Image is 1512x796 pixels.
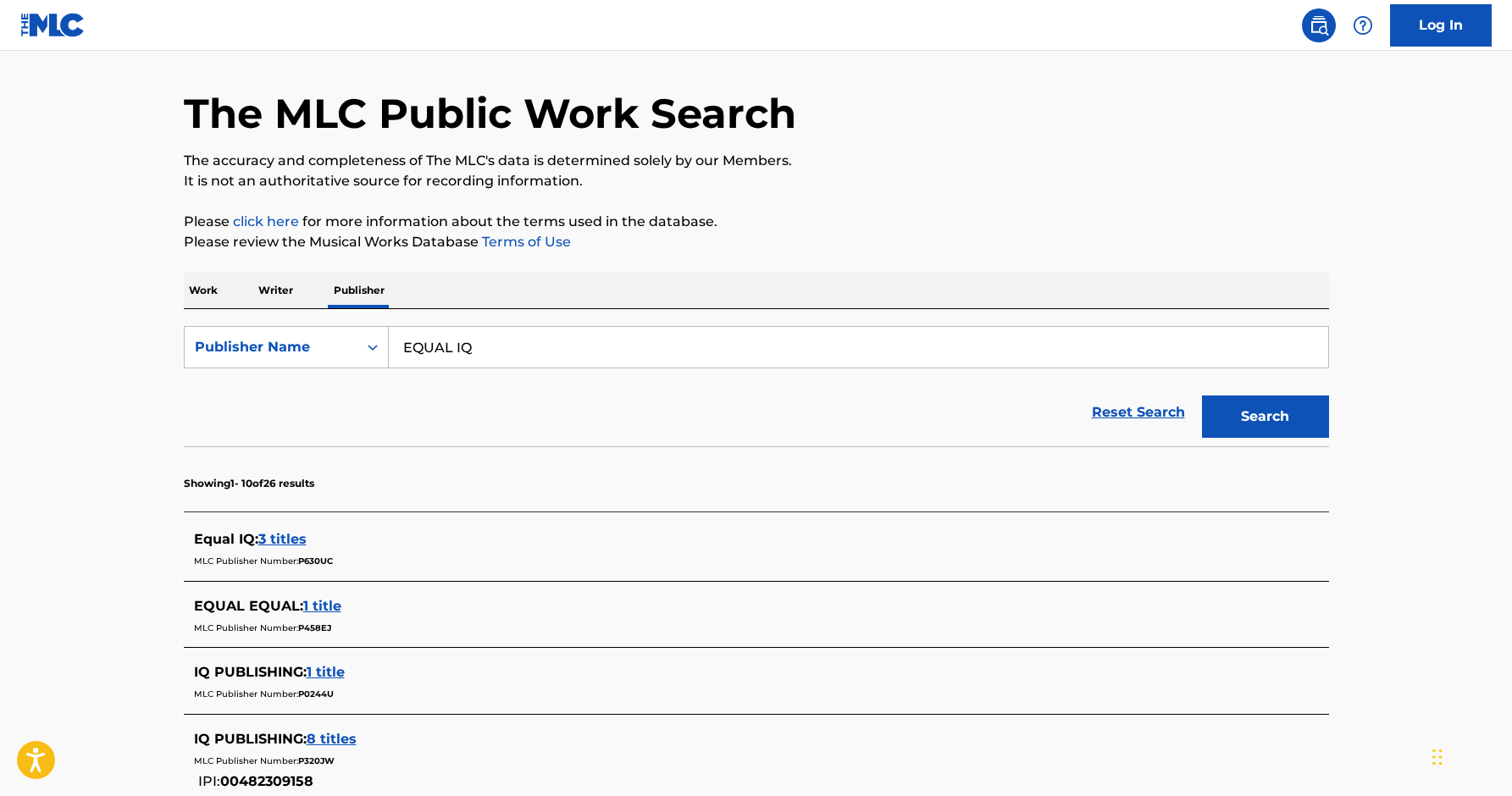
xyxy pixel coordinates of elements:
span: Equal IQ : [194,531,258,547]
span: MLC Publisher Number: [194,688,298,699]
span: 1 title [303,598,341,614]
a: Public Search [1302,8,1336,42]
button: Search [1202,395,1329,438]
form: Search Form [184,326,1329,446]
span: 3 titles [258,531,307,547]
h1: The MLC Public Work Search [184,88,796,139]
div: Help [1346,8,1380,42]
span: P0244U [298,688,334,699]
span: P630UC [298,556,333,567]
p: Showing 1 - 10 of 26 results [184,476,314,491]
p: It is not an authoritative source for recording information. [184,171,1329,191]
img: MLC Logo [20,13,86,37]
span: 00482309158 [220,773,313,789]
div: Drag [1432,732,1443,782]
span: MLC Publisher Number: [194,622,298,633]
p: Please for more information about the terms used in the database. [184,212,1329,232]
p: The accuracy and completeness of The MLC's data is determined solely by our Members. [184,151,1329,171]
a: Terms of Use [479,234,571,250]
span: 8 titles [307,731,357,747]
span: IQ PUBLISHING : [194,664,307,680]
p: Writer [253,273,298,308]
span: IPI: [198,773,220,789]
a: click here [233,213,299,229]
p: Work [184,273,223,308]
img: search [1309,15,1329,36]
span: P320JW [298,755,335,766]
p: Please review the Musical Works Database [184,232,1329,252]
iframe: Chat Widget [1427,715,1512,796]
span: IQ PUBLISHING : [194,731,307,747]
a: Reset Search [1083,394,1194,431]
span: MLC Publisher Number: [194,755,298,766]
span: P458EJ [298,622,331,633]
span: MLC Publisher Number: [194,556,298,567]
span: EQUAL EQUAL : [194,598,303,614]
span: 1 title [307,664,345,680]
a: Log In [1390,4,1492,47]
p: Publisher [329,273,390,308]
img: help [1353,15,1373,36]
div: Publisher Name [195,337,347,357]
